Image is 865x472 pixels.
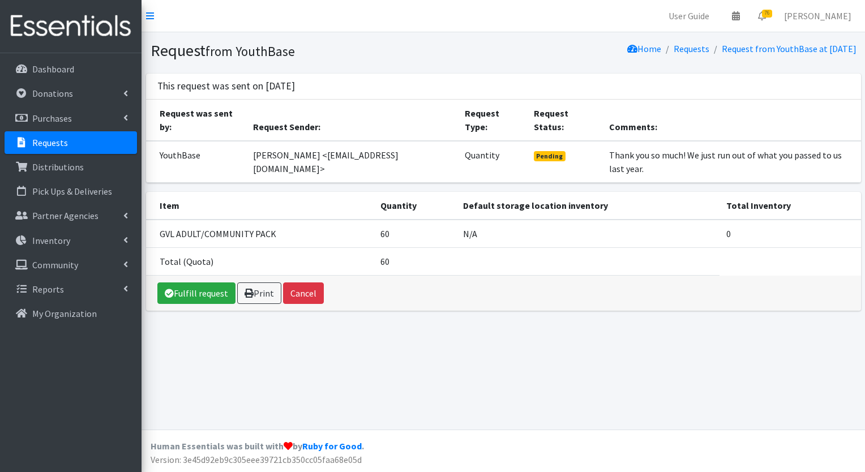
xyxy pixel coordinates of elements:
[5,7,137,45] img: HumanEssentials
[146,247,374,275] td: Total (Quota)
[660,5,718,27] a: User Guide
[722,43,857,54] a: Request from YouthBase at [DATE]
[157,80,295,92] h3: This request was sent on [DATE]
[32,161,84,173] p: Distributions
[32,137,68,148] p: Requests
[458,141,527,183] td: Quantity
[32,113,72,124] p: Purchases
[720,220,860,248] td: 0
[151,440,364,452] strong: Human Essentials was built with by .
[5,229,137,252] a: Inventory
[602,141,861,183] td: Thank you so much! We just run out of what you passed to us last year.
[456,192,720,220] th: Default storage location inventory
[205,43,295,59] small: from YouthBase
[374,247,456,275] td: 60
[5,131,137,154] a: Requests
[283,282,324,304] button: Cancel
[627,43,661,54] a: Home
[32,63,74,75] p: Dashboard
[157,282,235,304] a: Fulfill request
[32,284,64,295] p: Reports
[374,220,456,248] td: 60
[146,141,247,183] td: YouthBase
[720,192,860,220] th: Total Inventory
[5,156,137,178] a: Distributions
[5,254,137,276] a: Community
[5,278,137,301] a: Reports
[5,302,137,325] a: My Organization
[5,82,137,105] a: Donations
[762,10,772,18] span: 76
[146,220,374,248] td: GVL ADULT/COMMUNITY PACK
[5,58,137,80] a: Dashboard
[151,41,499,61] h1: Request
[5,204,137,227] a: Partner Agencies
[534,151,566,161] span: Pending
[146,192,374,220] th: Item
[32,259,78,271] p: Community
[32,308,97,319] p: My Organization
[527,100,602,141] th: Request Status:
[775,5,860,27] a: [PERSON_NAME]
[151,454,362,465] span: Version: 3e45d92eb9c305eee39721cb350cc05faa68e05d
[749,5,775,27] a: 76
[5,107,137,130] a: Purchases
[146,100,247,141] th: Request was sent by:
[456,220,720,248] td: N/A
[374,192,456,220] th: Quantity
[32,210,99,221] p: Partner Agencies
[246,141,457,183] td: [PERSON_NAME] <[EMAIL_ADDRESS][DOMAIN_NAME]>
[32,235,70,246] p: Inventory
[302,440,362,452] a: Ruby for Good
[32,186,112,197] p: Pick Ups & Deliveries
[32,88,73,99] p: Donations
[5,180,137,203] a: Pick Ups & Deliveries
[458,100,527,141] th: Request Type:
[602,100,861,141] th: Comments:
[674,43,709,54] a: Requests
[237,282,281,304] a: Print
[246,100,457,141] th: Request Sender:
